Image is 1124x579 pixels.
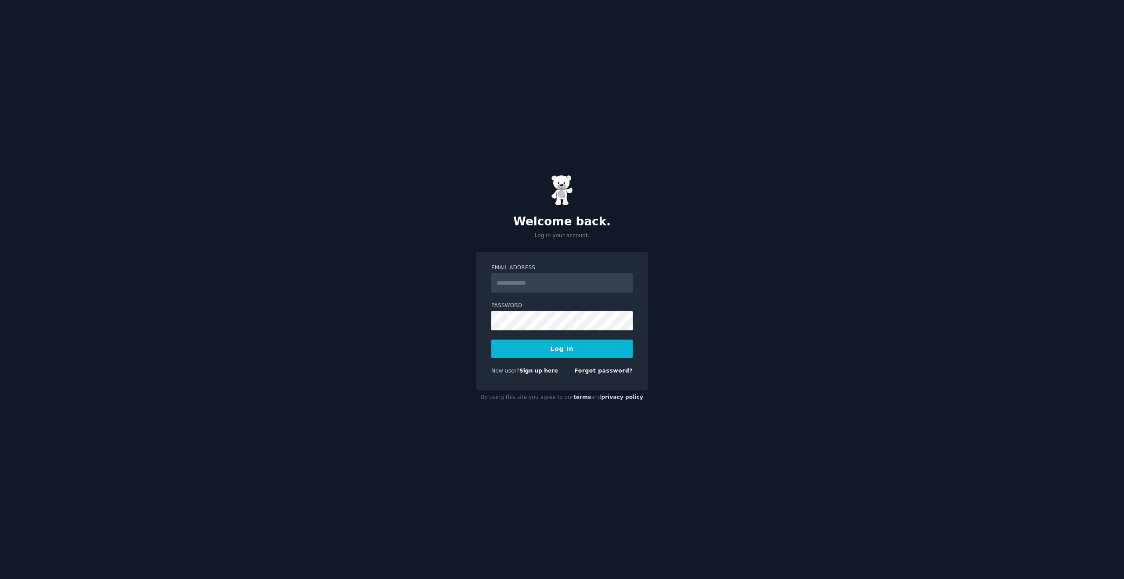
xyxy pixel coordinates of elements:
a: Sign up here [519,368,558,374]
h2: Welcome back. [476,215,648,229]
label: Email Address [491,264,633,272]
a: Forgot password? [574,368,633,374]
div: By using this site you agree to our and [476,391,648,405]
label: Password [491,302,633,310]
button: Log In [491,340,633,358]
img: Gummy Bear [551,175,573,206]
p: Log in your account. [476,232,648,240]
span: New user? [491,368,519,374]
a: privacy policy [601,394,643,400]
a: terms [573,394,591,400]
